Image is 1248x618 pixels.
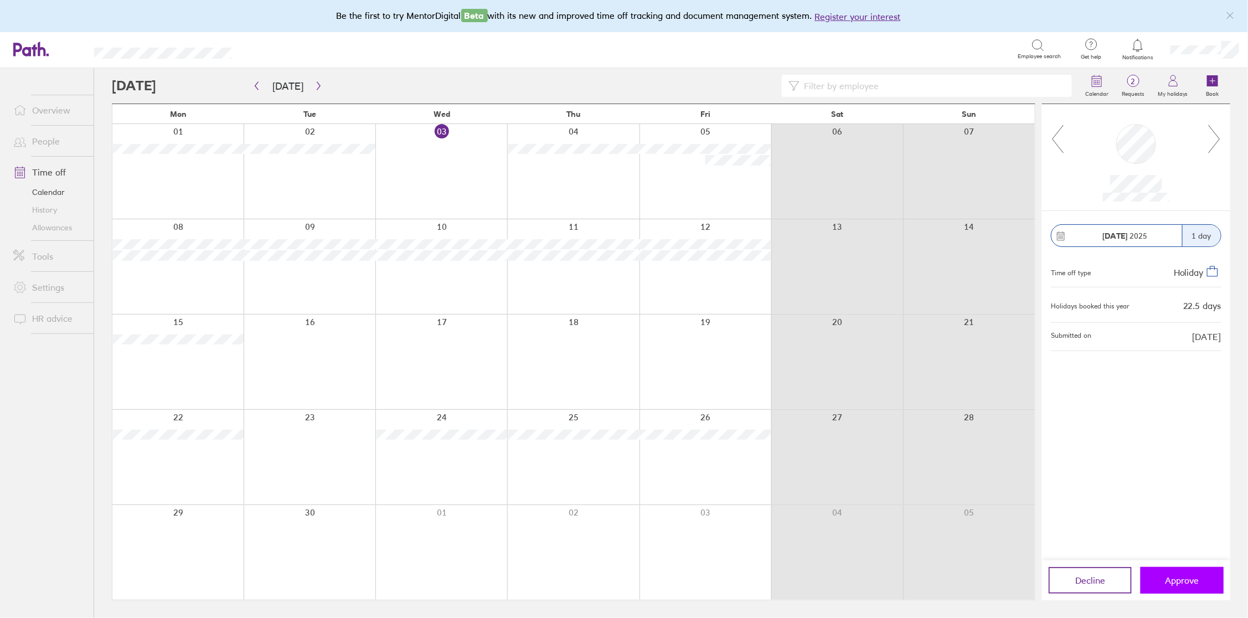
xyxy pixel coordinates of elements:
div: Time off type [1051,265,1091,278]
a: People [4,130,94,152]
span: Notifications [1120,54,1156,61]
a: Tools [4,245,94,267]
span: Approve [1166,575,1199,585]
span: Get help [1073,54,1109,60]
a: History [4,201,94,219]
div: 1 day [1182,225,1221,246]
label: Calendar [1079,87,1115,97]
strong: [DATE] [1103,231,1128,241]
a: HR advice [4,307,94,329]
input: Filter by employee [800,75,1065,96]
a: My holidays [1151,68,1195,104]
span: Mon [170,110,187,119]
a: 2Requests [1115,68,1151,104]
span: Decline [1075,575,1105,585]
span: Sat [831,110,843,119]
button: Decline [1049,567,1132,594]
label: My holidays [1151,87,1195,97]
label: Requests [1115,87,1151,97]
span: Tue [304,110,317,119]
span: Submitted on [1051,332,1091,342]
a: Notifications [1120,38,1156,61]
label: Book [1200,87,1226,97]
div: Be the first to try MentorDigital with its new and improved time off tracking and document manage... [337,9,912,23]
span: Sun [962,110,976,119]
div: Search [261,44,290,54]
button: Register your interest [815,10,901,23]
a: Settings [4,276,94,298]
div: 22.5 days [1183,301,1221,311]
a: Book [1195,68,1230,104]
a: Calendar [1079,68,1115,104]
a: Allowances [4,219,94,236]
button: Approve [1141,567,1224,594]
span: Holiday [1174,267,1204,279]
button: [DATE] [264,77,312,95]
span: Employee search [1018,53,1061,60]
span: [DATE] [1193,332,1221,342]
a: Overview [4,99,94,121]
span: Wed [434,110,450,119]
span: 2025 [1103,231,1148,240]
span: Fri [700,110,710,119]
span: Beta [461,9,488,22]
div: Holidays booked this year [1051,302,1130,310]
span: Thu [567,110,581,119]
span: 2 [1115,77,1151,86]
a: Calendar [4,183,94,201]
a: Time off [4,161,94,183]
